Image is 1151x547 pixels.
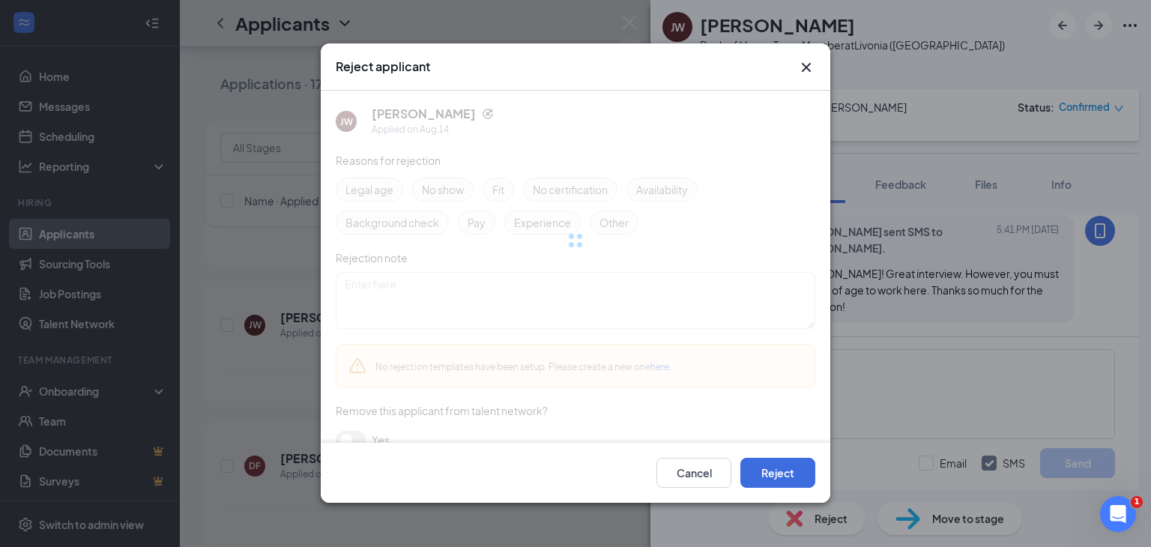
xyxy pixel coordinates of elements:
[336,58,430,75] h3: Reject applicant
[1131,496,1143,508] span: 1
[1100,496,1136,532] iframe: Intercom live chat
[797,58,815,76] button: Close
[656,459,731,489] button: Cancel
[797,58,815,76] svg: Cross
[740,459,815,489] button: Reject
